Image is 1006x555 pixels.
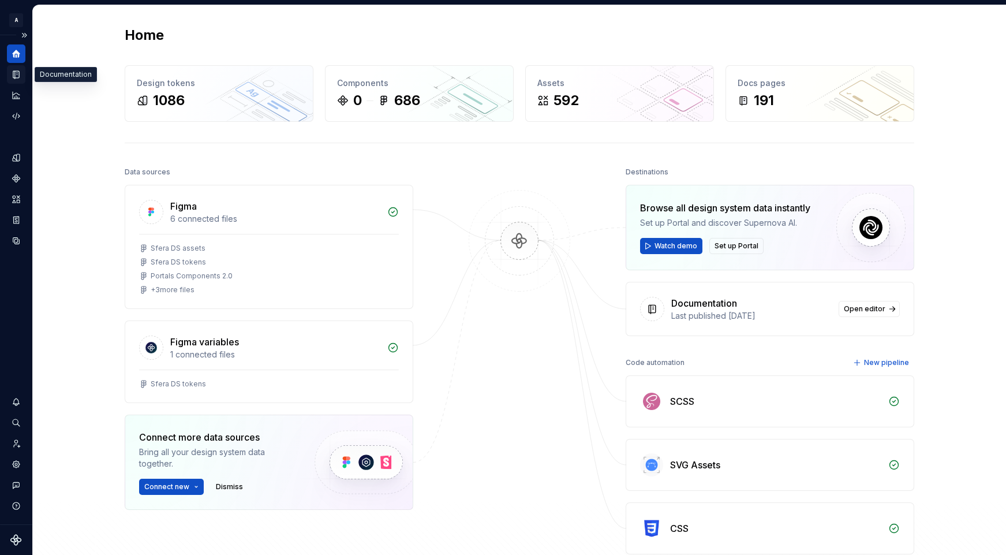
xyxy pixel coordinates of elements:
[139,479,204,495] button: Connect new
[10,534,22,546] svg: Supernova Logo
[7,476,25,494] button: Contact support
[7,232,25,250] a: Data sources
[211,479,248,495] button: Dismiss
[839,301,900,317] a: Open editor
[216,482,243,491] span: Dismiss
[125,26,164,44] h2: Home
[153,91,185,110] div: 1086
[671,296,737,310] div: Documentation
[125,65,313,122] a: Design tokens1086
[170,349,380,360] div: 1 connected files
[754,91,774,110] div: 191
[671,310,832,322] div: Last published [DATE]
[7,414,25,432] button: Search ⌘K
[709,238,764,254] button: Set up Portal
[738,77,902,89] div: Docs pages
[139,430,295,444] div: Connect more data sources
[525,65,714,122] a: Assets592
[670,458,720,472] div: SVG Assets
[640,238,702,254] button: Watch demo
[537,77,702,89] div: Assets
[137,77,301,89] div: Design tokens
[7,65,25,84] a: Documentation
[353,91,362,110] div: 0
[7,455,25,474] a: Settings
[7,107,25,125] a: Code automation
[864,358,909,367] span: New pipeline
[640,217,810,229] div: Set up Portal and discover Supernova AI.
[170,335,239,349] div: Figma variables
[844,304,885,314] span: Open editor
[670,522,689,535] div: CSS
[151,379,206,389] div: Sfera DS tokens
[9,13,23,27] div: A
[151,258,206,267] div: Sfera DS tokens
[125,321,413,403] a: Figma variables1 connected filesSfera DS tokens
[655,241,697,251] span: Watch demo
[850,355,914,371] button: New pipeline
[7,148,25,167] a: Design tokens
[7,211,25,229] a: Storybook stories
[725,65,914,122] a: Docs pages191
[626,355,685,371] div: Code automation
[170,213,380,225] div: 6 connected files
[554,91,579,110] div: 592
[7,393,25,411] button: Notifications
[139,446,295,470] div: Bring all your design system data together.
[670,394,694,408] div: SCSS
[170,199,197,213] div: Figma
[7,86,25,105] a: Analytics
[7,434,25,453] a: Invite team
[16,27,32,43] button: Expand sidebar
[151,271,233,281] div: Portals Components 2.0
[640,201,810,215] div: Browse all design system data instantly
[337,77,502,89] div: Components
[144,482,189,491] span: Connect new
[715,241,758,251] span: Set up Portal
[7,44,25,63] a: Home
[35,67,97,82] div: Documentation
[7,190,25,208] a: Assets
[626,164,668,180] div: Destinations
[151,285,195,295] div: + 3 more files
[151,244,205,253] div: Sfera DS assets
[394,91,420,110] div: 686
[2,8,30,32] button: A
[325,65,514,122] a: Components0686
[125,164,170,180] div: Data sources
[7,169,25,188] a: Components
[125,185,413,309] a: Figma6 connected filesSfera DS assetsSfera DS tokensPortals Components 2.0+3more files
